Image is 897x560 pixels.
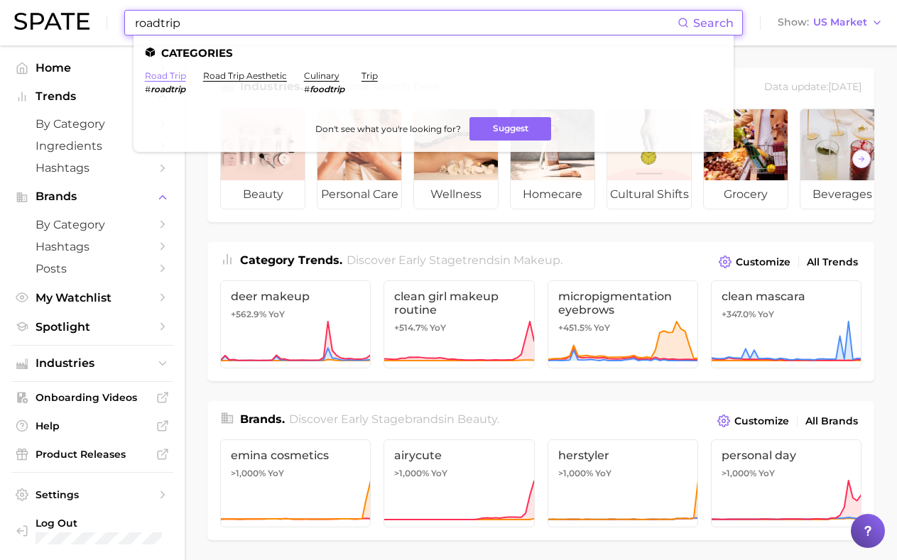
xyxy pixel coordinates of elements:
[548,280,698,368] a: micropigmentation eyebrows+451.5% YoY
[361,70,378,81] a: trip
[722,468,756,478] span: >1,000%
[457,412,497,426] span: beauty
[151,84,185,94] em: roadtrip
[11,258,173,280] a: Posts
[36,419,149,432] span: Help
[759,468,775,479] span: YoY
[304,84,310,94] span: #
[11,387,173,408] a: Onboarding Videos
[268,468,284,479] span: YoY
[317,109,402,209] a: personal care
[413,109,499,209] a: wellness
[134,11,678,35] input: Search here for a brand, industry, or ingredient
[11,444,173,465] a: Product Releases
[220,280,371,368] a: deer makeup+562.9% YoY
[203,70,287,81] a: road trip aesthetic
[803,253,861,272] a: All Trends
[36,240,149,253] span: Hashtags
[220,109,305,209] a: beauty
[14,13,89,30] img: SPATE
[268,309,285,320] span: YoY
[11,316,173,338] a: Spotlight
[304,70,339,81] a: culinary
[430,322,446,334] span: YoY
[36,357,149,370] span: Industries
[145,84,151,94] span: #
[548,439,698,527] a: herstyler>1,000% YoY
[221,180,305,209] span: beauty
[510,109,595,209] a: homecare
[758,309,774,320] span: YoY
[736,256,790,268] span: Customize
[36,190,149,203] span: Brands
[317,180,401,209] span: personal care
[558,322,592,333] span: +451.5%
[11,135,173,157] a: Ingredients
[800,109,885,209] a: beverages
[11,415,173,437] a: Help
[715,252,794,272] button: Customize
[36,218,149,231] span: by Category
[36,448,149,461] span: Product Releases
[414,180,498,209] span: wellness
[240,412,285,426] span: Brands .
[852,150,871,168] button: Scroll Right
[594,322,610,334] span: YoY
[220,439,371,527] a: emina cosmetics>1,000% YoY
[558,290,687,317] span: micropigmentation eyebrows
[36,90,149,103] span: Trends
[231,309,266,319] span: +562.9%
[384,280,534,368] a: clean girl makeup routine+514.7% YoY
[813,18,867,26] span: US Market
[11,287,173,309] a: My Watchlist
[310,84,344,94] em: foodtrip
[347,253,562,267] span: Discover Early Stage trends in .
[431,468,447,479] span: YoY
[231,290,360,303] span: deer makeup
[778,18,809,26] span: Show
[711,439,861,527] a: personal day>1,000% YoY
[11,512,173,549] a: Log out. Currently logged in with e-mail spolansky@diginsights.com.
[36,61,149,75] span: Home
[802,412,861,431] a: All Brands
[800,180,884,209] span: beverages
[384,439,534,527] a: airycute>1,000% YoY
[315,123,461,134] span: Don't see what you're looking for?
[704,180,788,209] span: grocery
[36,262,149,275] span: Posts
[714,411,793,431] button: Customize
[607,109,692,209] a: cultural shifts
[722,309,756,319] span: +347.0%
[36,291,149,304] span: My Watchlist
[511,180,594,209] span: homecare
[558,468,593,478] span: >1,000%
[36,161,149,175] span: Hashtags
[36,139,149,153] span: Ingredients
[36,391,149,404] span: Onboarding Videos
[774,13,886,32] button: ShowUS Market
[11,86,173,107] button: Trends
[11,186,173,207] button: Brands
[145,70,186,81] a: road trip
[722,290,851,303] span: clean mascara
[722,449,851,462] span: personal day
[240,253,342,267] span: Category Trends .
[394,468,429,478] span: >1,000%
[693,16,734,30] span: Search
[469,117,551,141] button: Suggest
[11,353,173,374] button: Industries
[36,117,149,131] span: by Category
[145,47,722,59] li: Categories
[513,253,560,267] span: makeup
[394,290,523,317] span: clean girl makeup routine
[11,484,173,505] a: Settings
[36,488,149,501] span: Settings
[595,468,611,479] span: YoY
[11,57,173,79] a: Home
[11,113,173,135] a: by Category
[289,412,499,426] span: Discover Early Stage brands in .
[711,280,861,368] a: clean mascara+347.0% YoY
[558,449,687,462] span: herstyler
[11,236,173,258] a: Hashtags
[764,78,861,97] div: Data update: [DATE]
